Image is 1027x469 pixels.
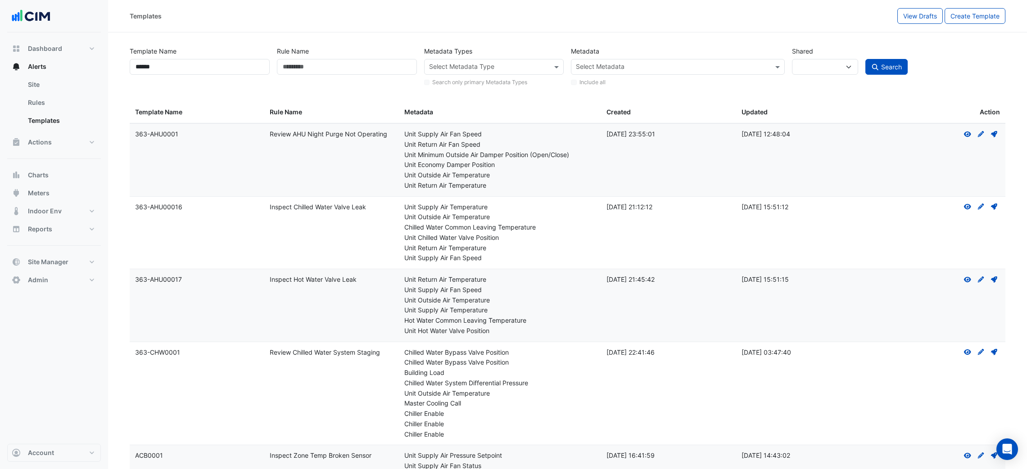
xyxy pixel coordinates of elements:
[404,243,596,253] div: Unit Return Air Temperature
[404,170,596,180] div: Unit Outside Air Temperature
[12,189,21,198] app-icon: Meters
[606,108,631,116] span: Created
[977,203,985,211] fa-icon: Create Draft - to edit a template, you first need to create a draft, and then submit it for appro...
[12,171,21,180] app-icon: Charts
[270,451,394,461] div: Inspect Zone Temp Broken Sensor
[990,130,998,138] fa-icon: Deploy
[7,220,101,238] button: Reports
[21,112,101,130] a: Templates
[606,275,730,285] div: [DATE] 21:45:42
[404,451,596,461] div: Unit Supply Air Pressure Setpoint
[432,78,527,86] label: Search only primary Metadata Types
[28,448,54,457] span: Account
[7,202,101,220] button: Indoor Env
[575,62,624,73] div: Select Metadata
[28,44,62,53] span: Dashboard
[404,347,596,358] div: Chilled Water Bypass Valve Position
[404,378,596,388] div: Chilled Water System Differential Pressure
[606,129,730,140] div: [DATE] 23:55:01
[404,150,596,160] div: Unit Minimum Outside Air Damper Position (Open/Close)
[606,347,730,358] div: [DATE] 22:41:46
[990,275,998,283] fa-icon: Deploy
[404,253,596,263] div: Unit Supply Air Fan Speed
[7,166,101,184] button: Charts
[964,348,972,356] fa-icon: View
[12,225,21,234] app-icon: Reports
[977,275,985,283] fa-icon: Create Draft - to edit a template, you first need to create a draft, and then submit it for appro...
[270,275,394,285] div: Inspect Hot Water Valve Leak
[28,62,46,71] span: Alerts
[964,203,972,211] fa-icon: View
[980,107,1000,117] span: Action
[28,275,48,284] span: Admin
[270,347,394,358] div: Review Chilled Water System Staging
[28,207,62,216] span: Indoor Env
[404,180,596,191] div: Unit Return Air Temperature
[12,275,21,284] app-icon: Admin
[404,222,596,233] div: Chilled Water Common Leaving Temperature
[404,212,596,222] div: Unit Outside Air Temperature
[12,257,21,266] app-icon: Site Manager
[996,438,1018,460] div: Open Intercom Messenger
[404,398,596,409] div: Master Cooling Call
[424,43,472,59] label: Metadata Types
[404,429,596,440] div: Chiller Enable
[881,63,902,71] span: Search
[742,347,865,358] div: [DATE] 03:47:40
[135,108,182,116] span: Template Name
[28,225,52,234] span: Reports
[135,451,259,461] div: ACB0001
[7,253,101,271] button: Site Manager
[7,58,101,76] button: Alerts
[28,138,52,147] span: Actions
[897,8,943,24] button: View Drafts
[404,140,596,150] div: Unit Return Air Fan Speed
[742,129,865,140] div: [DATE] 12:48:04
[404,295,596,306] div: Unit Outside Air Temperature
[7,184,101,202] button: Meters
[7,133,101,151] button: Actions
[21,76,101,94] a: Site
[990,348,998,356] fa-icon: Deploy
[977,451,985,459] fa-icon: Create Draft - to edit a template, you first need to create a draft, and then submit it for appro...
[404,233,596,243] div: Unit Chilled Water Valve Position
[404,285,596,295] div: Unit Supply Air Fan Speed
[404,368,596,378] div: Building Load
[404,129,596,140] div: Unit Supply Air Fan Speed
[903,12,937,20] span: View Drafts
[12,138,21,147] app-icon: Actions
[12,44,21,53] app-icon: Dashboard
[130,11,162,21] div: Templates
[977,130,985,138] fa-icon: Create Draft - to edit a template, you first need to create a draft, and then submit it for appro...
[404,305,596,316] div: Unit Supply Air Temperature
[28,171,49,180] span: Charts
[7,271,101,289] button: Admin
[579,78,606,86] label: Include all
[404,202,596,212] div: Unit Supply Air Temperature
[404,316,596,326] div: Hot Water Common Leaving Temperature
[404,357,596,368] div: Chilled Water Bypass Valve Position
[404,326,596,336] div: Unit Hot Water Valve Position
[270,108,302,116] span: Rule Name
[571,43,599,59] label: Metadata
[404,409,596,419] div: Chiller Enable
[964,451,972,459] fa-icon: View
[21,94,101,112] a: Rules
[404,419,596,429] div: Chiller Enable
[742,451,865,461] div: [DATE] 14:43:02
[7,76,101,133] div: Alerts
[404,160,596,170] div: Unit Economy Damper Position
[12,62,21,71] app-icon: Alerts
[135,202,259,212] div: 363-AHU00016
[12,207,21,216] app-icon: Indoor Env
[404,388,596,399] div: Unit Outside Air Temperature
[404,108,433,116] span: Metadata
[135,275,259,285] div: 363-AHU00017
[742,275,865,285] div: [DATE] 15:51:15
[428,62,494,73] div: Select Metadata Type
[977,348,985,356] fa-icon: Create Draft - to edit a template, you first need to create a draft, and then submit it for appro...
[7,444,101,462] button: Account
[792,43,813,59] label: Shared
[130,43,176,59] label: Template Name
[135,129,259,140] div: 363-AHU0001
